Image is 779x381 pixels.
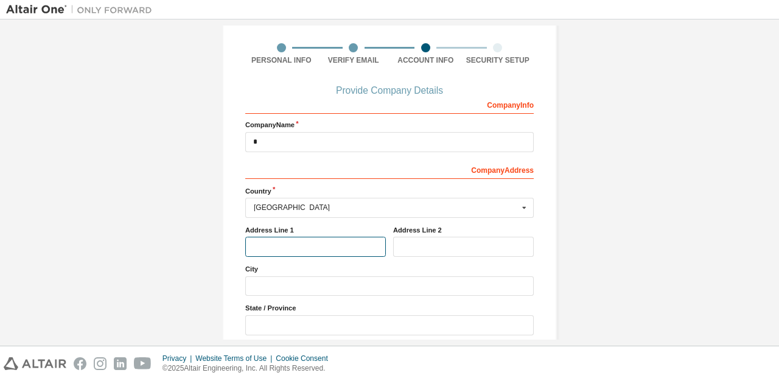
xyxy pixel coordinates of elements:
img: Altair One [6,4,158,16]
div: Cookie Consent [276,354,335,363]
div: [GEOGRAPHIC_DATA] [254,204,519,211]
p: © 2025 Altair Engineering, Inc. All Rights Reserved. [162,363,335,374]
label: Company Name [245,120,534,130]
div: Provide Company Details [245,87,534,94]
div: Verify Email [318,55,390,65]
label: State / Province [245,303,534,313]
div: Privacy [162,354,195,363]
label: Address Line 1 [245,225,386,235]
label: Address Line 2 [393,225,534,235]
div: Account Info [389,55,462,65]
img: linkedin.svg [114,357,127,370]
div: Company Address [245,159,534,179]
label: City [245,264,534,274]
img: altair_logo.svg [4,357,66,370]
div: Company Info [245,94,534,114]
img: instagram.svg [94,357,107,370]
img: youtube.svg [134,357,152,370]
img: facebook.svg [74,357,86,370]
label: Country [245,186,534,196]
div: Personal Info [245,55,318,65]
div: Security Setup [462,55,534,65]
div: Website Terms of Use [195,354,276,363]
